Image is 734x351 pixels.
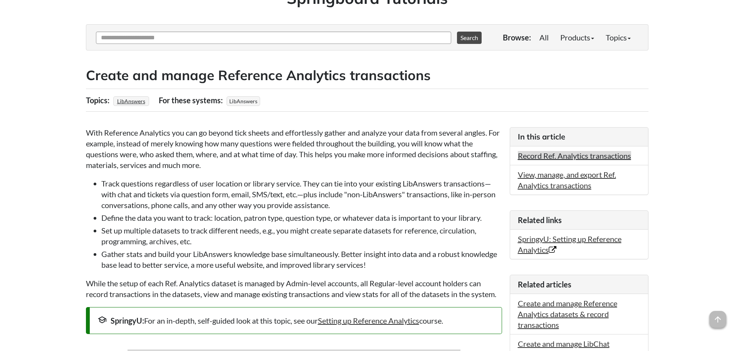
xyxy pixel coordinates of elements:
[159,93,225,107] div: For these systems:
[534,30,554,45] a: All
[518,234,621,254] a: SpringyU: Setting up Reference Analytics
[518,299,617,329] a: Create and manage Reference Analytics datasets & record transactions
[457,32,482,44] button: Search
[518,131,640,142] h3: In this article
[600,30,637,45] a: Topics
[227,96,260,106] span: LibAnswers
[101,249,502,270] li: Gather stats and build your LibAnswers knowledge base simultaneously. Better insight into data an...
[86,278,502,299] p: While the setup of each Ref. Analytics dataset is managed by Admin-level accounts, all Regular-le...
[503,32,531,43] p: Browse:
[86,127,502,170] p: With Reference Analytics you can go beyond tick sheets and effortlessly gather and analyze your d...
[101,212,502,223] li: Define the data you want to track: location, patron type, question type, or whatever data is impo...
[518,215,562,225] span: Related links
[97,315,494,326] div: For an in-depth, self-guided look at this topic, see our course.
[86,93,111,107] div: Topics:
[86,66,648,85] h2: Create and manage Reference Analytics transactions
[518,170,616,190] a: View, manage, and export Ref. Analytics transactions
[101,225,502,247] li: Set up multiple datasets to track different needs, e.g., you might create separate datasets for r...
[318,316,419,325] a: Setting up Reference Analytics
[518,280,571,289] span: Related articles
[554,30,600,45] a: Products
[97,315,107,324] span: school
[709,311,726,328] span: arrow_upward
[518,151,631,160] a: Record Ref. Analytics transactions
[101,178,502,210] li: Track questions regardless of user location or library service. They can tie into your existing L...
[116,96,146,107] a: LibAnswers
[709,312,726,321] a: arrow_upward
[111,316,144,325] strong: SpringyU:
